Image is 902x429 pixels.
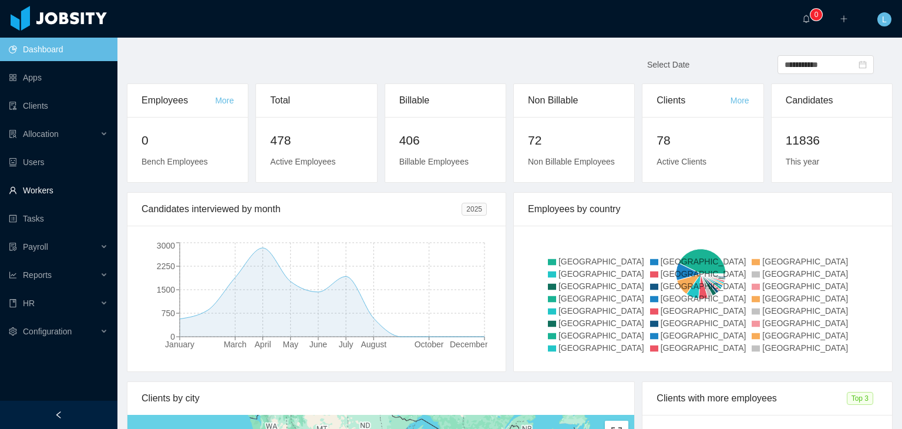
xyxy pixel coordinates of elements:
tspan: June [309,340,328,349]
a: icon: profileTasks [9,207,108,230]
span: Payroll [23,242,48,252]
span: [GEOGRAPHIC_DATA] [558,269,644,279]
a: icon: appstoreApps [9,66,108,89]
span: Top 3 [847,392,873,405]
span: L [882,12,887,26]
span: [GEOGRAPHIC_DATA] [661,257,746,266]
span: [GEOGRAPHIC_DATA] [661,281,746,291]
h2: 11836 [786,131,878,150]
div: Billable [399,84,492,117]
span: [GEOGRAPHIC_DATA] [762,343,848,353]
span: [GEOGRAPHIC_DATA] [558,306,644,316]
i: icon: calendar [859,61,867,69]
span: [GEOGRAPHIC_DATA] [661,269,746,279]
div: Total [270,84,362,117]
span: [GEOGRAPHIC_DATA] [661,294,746,303]
a: icon: pie-chartDashboard [9,38,108,61]
div: Candidates [786,84,878,117]
h2: 0 [142,131,234,150]
span: 2025 [462,203,487,216]
span: [GEOGRAPHIC_DATA] [558,331,644,340]
span: [GEOGRAPHIC_DATA] [558,294,644,303]
span: Configuration [23,327,72,336]
tspan: 3000 [157,241,175,250]
span: Non Billable Employees [528,157,615,166]
i: icon: bell [802,15,810,23]
i: icon: plus [840,15,848,23]
span: [GEOGRAPHIC_DATA] [762,294,848,303]
span: Active Clients [657,157,706,166]
i: icon: setting [9,327,17,336]
div: Employees [142,84,215,117]
h2: 406 [399,131,492,150]
a: icon: robotUsers [9,150,108,174]
div: Clients with more employees [657,382,846,415]
span: [GEOGRAPHIC_DATA] [762,281,848,291]
span: [GEOGRAPHIC_DATA] [661,331,746,340]
i: icon: file-protect [9,243,17,251]
a: icon: auditClients [9,94,108,118]
span: [GEOGRAPHIC_DATA] [762,257,848,266]
span: Billable Employees [399,157,469,166]
a: icon: userWorkers [9,179,108,202]
tspan: 0 [170,332,175,341]
tspan: April [255,340,271,349]
span: Select Date [647,60,689,69]
h2: 72 [528,131,620,150]
tspan: December [450,340,488,349]
a: More [215,96,234,105]
span: [GEOGRAPHIC_DATA] [762,306,848,316]
span: [GEOGRAPHIC_DATA] [558,281,644,291]
a: More [731,96,749,105]
tspan: January [165,340,194,349]
div: Clients by city [142,382,620,415]
div: Non Billable [528,84,620,117]
tspan: August [361,340,386,349]
div: Candidates interviewed by month [142,193,462,226]
span: HR [23,299,35,308]
tspan: 750 [161,309,176,318]
h2: 478 [270,131,362,150]
span: Allocation [23,129,59,139]
i: icon: book [9,299,17,307]
div: Clients [657,84,730,117]
span: Active Employees [270,157,335,166]
sup: 0 [810,9,822,21]
i: icon: line-chart [9,271,17,279]
span: Reports [23,270,52,280]
tspan: July [339,340,354,349]
span: [GEOGRAPHIC_DATA] [762,331,848,340]
tspan: October [415,340,444,349]
span: [GEOGRAPHIC_DATA] [762,319,848,328]
tspan: May [283,340,298,349]
span: [GEOGRAPHIC_DATA] [661,343,746,353]
tspan: 2250 [157,262,175,271]
span: [GEOGRAPHIC_DATA] [558,319,644,328]
tspan: March [224,340,247,349]
span: This year [786,157,820,166]
span: [GEOGRAPHIC_DATA] [558,257,644,266]
span: [GEOGRAPHIC_DATA] [661,306,746,316]
span: Bench Employees [142,157,208,166]
span: [GEOGRAPHIC_DATA] [661,319,746,328]
span: [GEOGRAPHIC_DATA] [762,269,848,279]
h2: 78 [657,131,749,150]
tspan: 1500 [157,285,175,294]
span: [GEOGRAPHIC_DATA] [558,343,644,353]
div: Employees by country [528,193,878,226]
i: icon: solution [9,130,17,138]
